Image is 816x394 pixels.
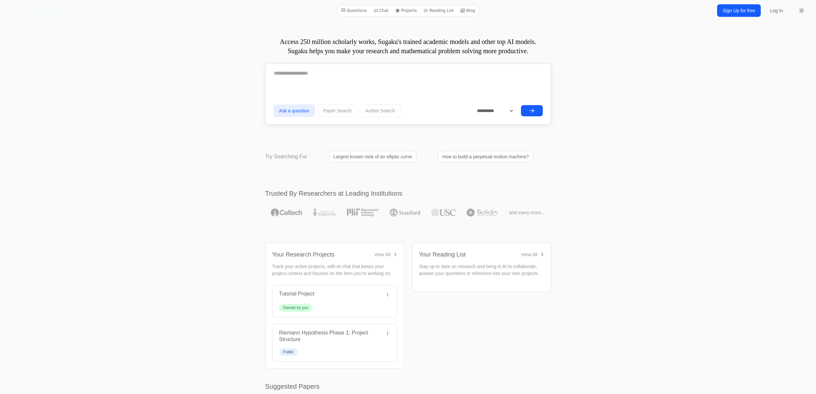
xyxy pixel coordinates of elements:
a: Projects [393,6,419,15]
a: Largest known rank of an elliptic curve [329,151,416,162]
a: Blog [458,6,478,15]
button: Author Search [360,104,401,117]
p: Track your active projects, with AI chat that keeps your project context and focuses on the item ... [272,263,397,277]
div: Your Research Projects [272,250,334,259]
span: and many more... [509,209,545,216]
i: /K·U [45,6,67,16]
a: Riemann Hypothesis Phase 1: Project Structure [279,330,368,342]
div: Your Reading List [419,250,466,259]
p: Try Searching For [265,153,307,161]
button: Ask a question [274,104,315,117]
img: Caltech [271,209,302,217]
p: Access 250 million scholarly works, Sugaku's trained academic models and other top AI models. Sug... [265,37,551,56]
img: UC Berkeley [467,209,498,217]
div: Owned by you [283,305,309,310]
i: SU\G [5,6,30,16]
button: Paper Search [318,104,357,117]
a: Sign Up for free [717,4,761,17]
h2: Trusted By Researchers at Leading Institutions [265,189,551,198]
div: View All [374,251,391,258]
a: How to build a perpetual motion machine? [438,151,533,162]
p: Stay up to date on research and bring in AI to collaborate, answer your questions or reference in... [419,263,544,277]
img: University of Toronto [313,209,336,217]
div: Public [283,349,294,355]
a: Chat [371,6,391,15]
a: Tutorial Project [279,291,315,296]
img: Stanford [390,209,420,217]
a: SU\G(𝔸)/K·U [5,5,67,17]
a: Log In [766,5,787,17]
a: Reading List [421,6,456,15]
div: View All [521,251,537,258]
h2: Suggested Papers [265,382,551,391]
a: View All [374,251,397,258]
img: MIT [347,209,378,217]
a: View All [521,251,544,258]
a: Questions [338,6,369,15]
img: USC [431,209,455,217]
